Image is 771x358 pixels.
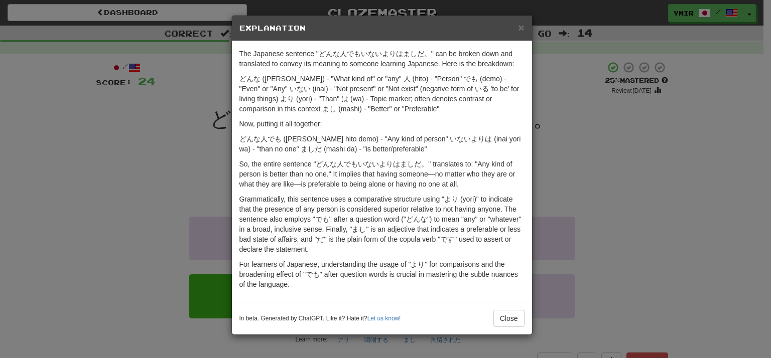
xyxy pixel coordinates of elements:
[239,134,525,154] p: どんな人でも ([PERSON_NAME] hito demo) - "Any kind of person" いないよりは (inai yori wa) - "than no one" ましだ...
[367,315,399,322] a: Let us know
[239,119,525,129] p: Now, putting it all together:
[239,194,525,254] p: Grammatically, this sentence uses a comparative structure using "より (yori)" to indicate that the ...
[239,74,525,114] p: どんな ([PERSON_NAME]) - "What kind of" or "any" 人 (hito) - "Person" でも (demo) - "Even" or "Any" いない...
[239,159,525,189] p: So, the entire sentence "どんな人でもいないよりはましだ。" translates to: "Any kind of person is better than no o...
[518,22,524,33] button: Close
[493,310,525,327] button: Close
[239,49,525,69] p: The Japanese sentence "どんな人でもいないよりはましだ。" can be broken down and translated to convey its meaning ...
[518,22,524,33] span: ×
[239,23,525,33] h5: Explanation
[239,259,525,289] p: For learners of Japanese, understanding the usage of "より" for comparisons and the broadening effe...
[239,314,401,323] small: In beta. Generated by ChatGPT. Like it? Hate it? !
